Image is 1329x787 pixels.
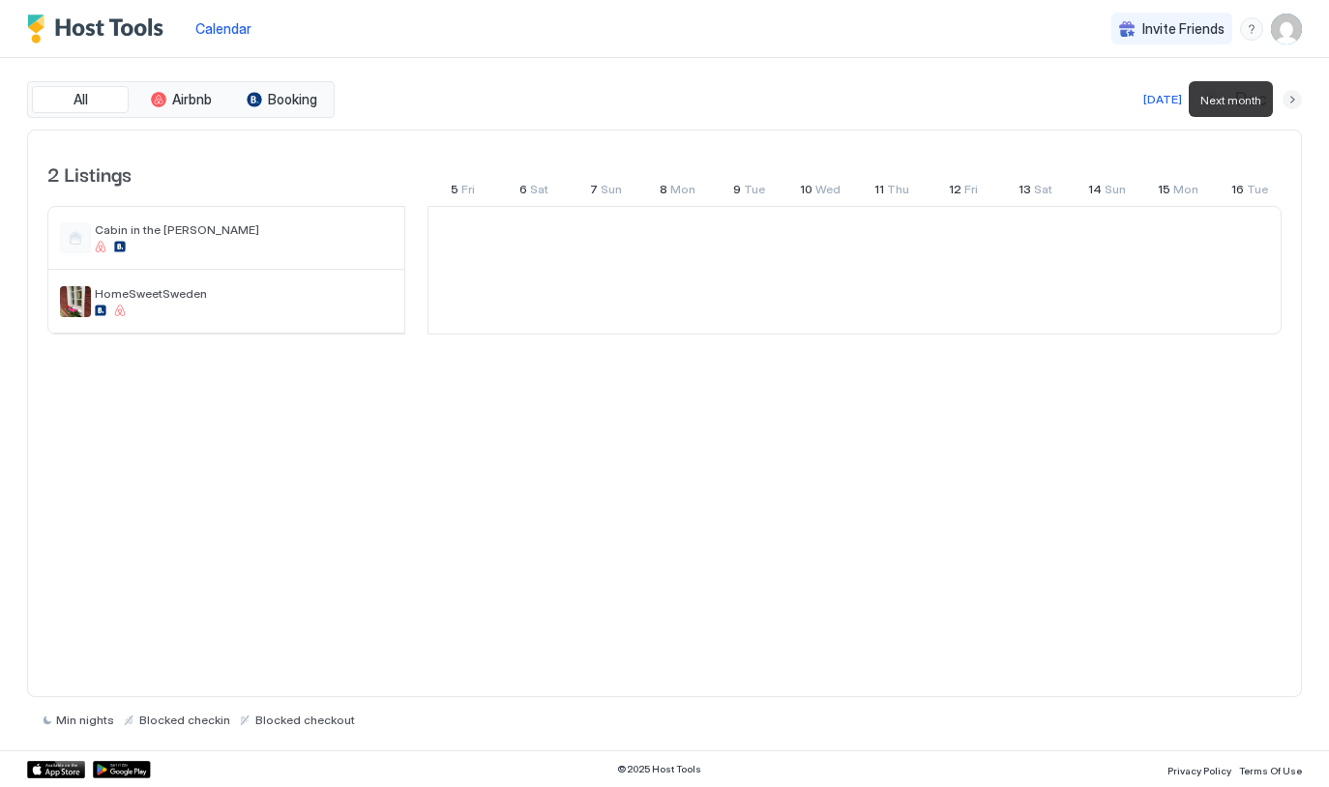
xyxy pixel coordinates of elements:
[95,286,393,301] span: HomeSweetSweden
[56,713,114,727] span: Min nights
[660,182,667,202] span: 8
[139,713,230,727] span: Blocked checkin
[195,20,251,37] span: Calendar
[744,182,765,202] span: Tue
[590,182,598,202] span: 7
[1019,182,1031,202] span: 13
[27,761,85,778] a: App Store
[172,91,212,108] span: Airbnb
[617,763,701,775] span: © 2025 Host Tools
[1231,182,1244,202] span: 16
[944,178,983,206] a: December 12, 2025
[1143,91,1182,108] div: [DATE]
[1105,182,1126,202] span: Sun
[733,182,741,202] span: 9
[601,182,622,202] span: Sun
[1247,182,1268,202] span: Tue
[93,761,151,778] a: Google Play Store
[27,15,172,44] a: Host Tools Logo
[47,159,132,188] span: 2 Listings
[451,182,458,202] span: 5
[446,178,480,206] a: December 5, 2025
[461,182,475,202] span: Fri
[60,286,91,317] div: listing image
[1167,765,1231,776] span: Privacy Policy
[1226,178,1273,206] a: December 16, 2025
[195,18,251,39] a: Calendar
[1014,178,1057,206] a: December 13, 2025
[655,178,700,206] a: December 8, 2025
[800,182,812,202] span: 10
[874,182,884,202] span: 11
[1240,17,1263,41] div: menu
[1140,88,1185,111] button: [DATE]
[585,178,627,206] a: December 7, 2025
[1239,759,1302,779] a: Terms Of Use
[1088,182,1102,202] span: 14
[1239,765,1302,776] span: Terms Of Use
[1283,90,1302,109] button: Next month
[815,182,841,202] span: Wed
[1173,182,1198,202] span: Mon
[519,182,527,202] span: 6
[1034,182,1052,202] span: Sat
[728,178,770,206] a: December 9, 2025
[95,222,393,237] span: Cabin in the [PERSON_NAME]
[795,178,845,206] a: December 10, 2025
[887,182,909,202] span: Thu
[964,182,978,202] span: Fri
[1200,93,1261,107] span: Next month
[233,86,330,113] button: Booking
[949,182,961,202] span: 12
[27,81,335,118] div: tab-group
[133,86,229,113] button: Airbnb
[1271,14,1302,44] div: User profile
[268,91,317,108] span: Booking
[1158,182,1170,202] span: 15
[32,86,129,113] button: All
[870,178,914,206] a: December 11, 2025
[1153,178,1203,206] a: December 15, 2025
[1083,178,1131,206] a: December 14, 2025
[1167,759,1231,779] a: Privacy Policy
[255,713,355,727] span: Blocked checkout
[530,182,548,202] span: Sat
[1142,20,1225,38] span: Invite Friends
[670,182,695,202] span: Mon
[515,178,553,206] a: December 6, 2025
[74,91,88,108] span: All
